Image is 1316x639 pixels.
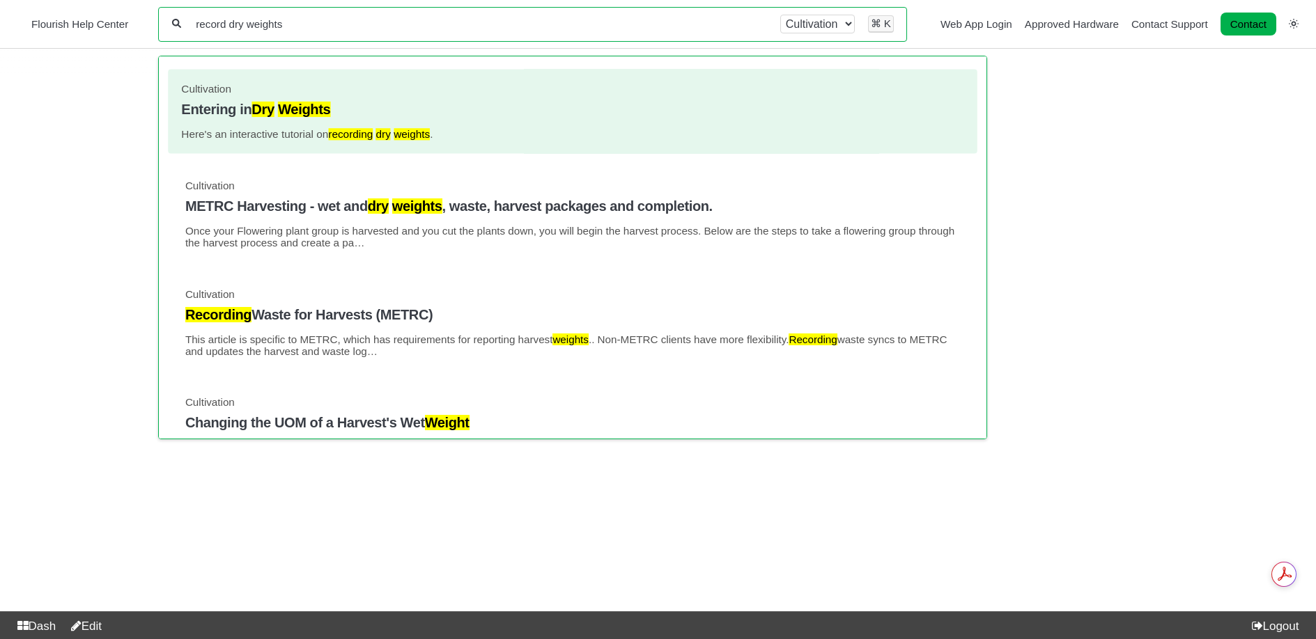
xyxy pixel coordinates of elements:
a: Web App Login navigation item [940,18,1012,30]
li: Contact desktop [1217,15,1280,34]
h4: Entering in [181,102,964,118]
a: Contact [1221,13,1276,35]
a: Dash [11,620,56,633]
p: Here's an interactive tutorial on . [181,128,964,140]
mark: Recording [789,333,837,345]
a: Flourish Help Center [17,15,128,33]
span: Flourish Help Center [31,18,128,30]
mark: dry [376,128,390,140]
kbd: K [884,17,891,29]
span: Cultivation [185,180,235,191]
mark: recording [328,128,373,140]
span: Cultivation [181,82,231,94]
a: Switch dark mode setting [1289,17,1299,29]
kbd: ⌘ [871,17,881,29]
img: Flourish Help Center Logo [17,15,24,33]
mark: weights [552,333,589,345]
p: Once your Flowering plant group is harvested and you cut the plants down, you will begin the harv... [185,225,961,248]
section: Search results [158,56,987,439]
h4: Waste for Harvests (METRC) [185,306,961,322]
a: Edit [65,620,102,633]
span: Cultivation [185,396,235,408]
mark: Dry [251,102,274,117]
a: Cultivation METRC Harvesting - wet anddry weights, waste, harvest packages and completion. Once y... [185,180,961,248]
mark: weights [394,128,430,140]
mark: Recording [185,306,251,322]
mark: Weight [425,415,470,430]
a: Cultivation RecordingWaste for Harvests (METRC) This article is specific to METRC, which has requ... [185,287,961,356]
span: Cultivation [185,287,235,299]
mark: Weights [278,102,330,117]
a: Approved Hardware navigation item [1025,18,1119,30]
p: This article is specific to METRC, which has requirements for reporting harvest .. Non-METRC clie... [185,333,961,357]
mark: dry [368,198,389,214]
input: Help Me With... [194,17,767,31]
mark: weights [392,198,442,214]
a: Contact Support navigation item [1131,18,1208,30]
a: Cultivation Changing the UOM of a Harvest's WetWeight Flourish allows you to specify the unit of ... [185,396,961,465]
h4: Changing the UOM of a Harvest's Wet [185,415,961,431]
a: Cultivation Entering inDry Weights Here's an interactive tutorial onrecording dry weights. [181,82,964,140]
h4: METRC Harvesting - wet and , waste, harvest packages and completion. [185,198,961,214]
